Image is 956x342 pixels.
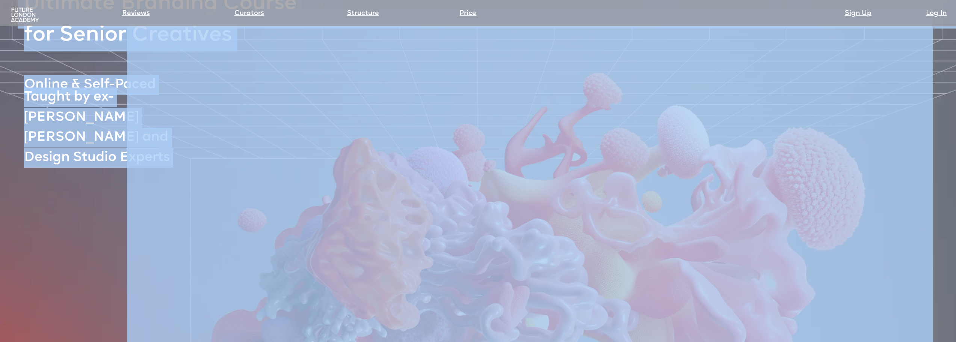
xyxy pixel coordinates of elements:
[234,8,264,19] a: Curators
[24,87,215,168] p: Taught by ex-[PERSON_NAME] [PERSON_NAME] and Design Studio Experts
[845,8,871,19] a: Sign Up
[347,8,379,19] a: Structure
[122,8,150,19] a: Reviews
[926,8,947,19] a: Log In
[459,8,476,19] a: Price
